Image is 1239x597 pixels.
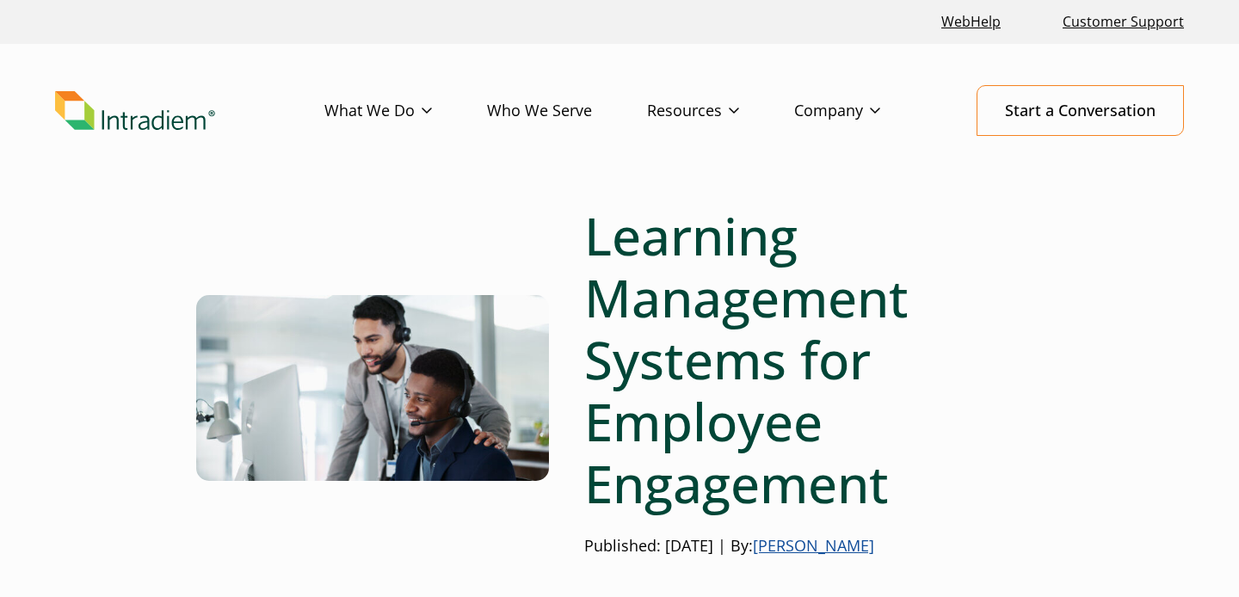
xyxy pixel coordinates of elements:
a: [PERSON_NAME] [753,535,874,556]
p: Published: [DATE] | By: [584,535,1043,557]
h1: Learning Management Systems for Employee Engagement [584,205,1043,514]
a: Start a Conversation [977,85,1184,136]
a: Link to homepage of Intradiem [55,91,324,131]
a: Link opens in a new window [934,3,1008,40]
a: What We Do [324,86,487,136]
a: Resources [647,86,794,136]
img: Intradiem [55,91,215,131]
a: Company [794,86,935,136]
a: Who We Serve [487,86,647,136]
a: Customer Support [1056,3,1191,40]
